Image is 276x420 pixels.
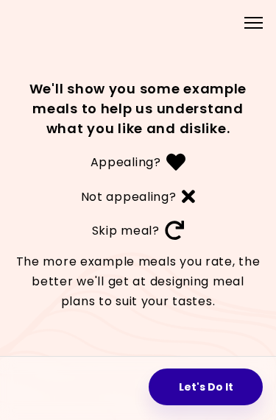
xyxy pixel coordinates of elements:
h1: We'll show you some example meals to help us understand what you like and dislike. [13,79,263,138]
p: The more example meals you rate, the better we'll get at designing meal plans to suit your tastes. [13,252,263,312]
p: Not appealing? [13,184,263,207]
button: Let's Do It [149,369,263,405]
p: Appealing? [13,149,263,172]
p: Skip meal? [13,218,263,241]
